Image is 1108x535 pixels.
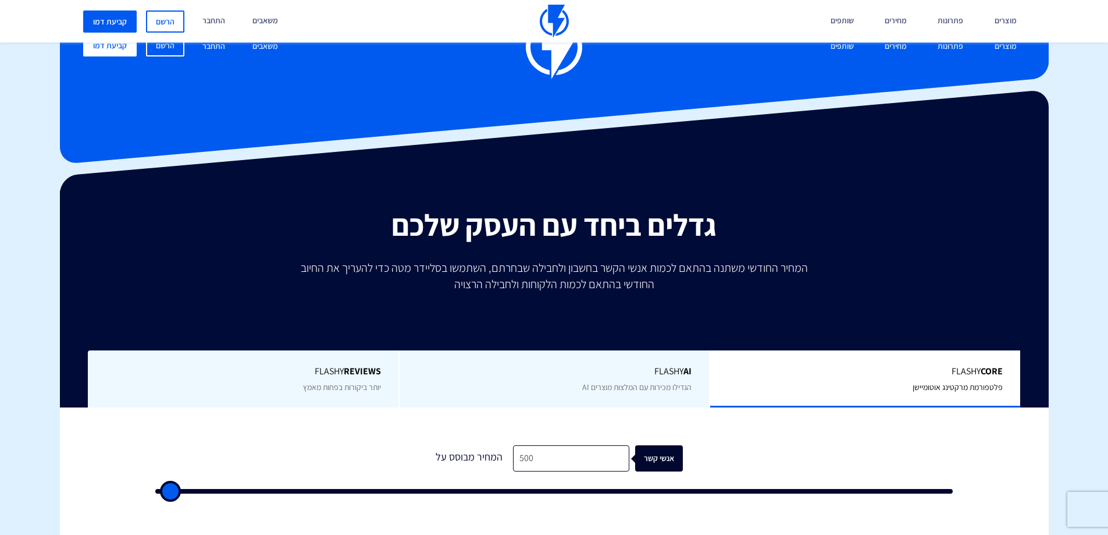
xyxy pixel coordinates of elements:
[981,365,1003,377] b: Core
[146,34,184,56] a: הרשם
[913,382,1003,392] span: פלטפורמת מרקטינג אוטומיישן
[582,382,692,392] span: הגדילו מכירות עם המלצות מוצרים AI
[194,34,234,59] a: התחבר
[293,260,816,292] p: המחיר החודשי משתנה בהתאם לכמות אנשי הקשר בחשבון ולחבילה שבחרתם, השתמשו בסליידר מטה כדי להעריך את ...
[728,365,1003,378] span: Flashy
[69,208,1040,242] h2: גדלים ביחד עם העסק שלכם
[83,34,137,56] a: קביעת דמו
[303,382,381,392] span: יותר ביקורות בפחות מאמץ
[822,34,863,59] a: שותפים
[417,365,692,378] span: Flashy
[986,34,1025,59] a: מוצרים
[426,445,513,472] div: המחיר מבוסס על
[344,365,381,377] b: REVIEWS
[146,10,184,33] a: הרשם
[929,34,972,59] a: פתרונות
[244,34,287,59] a: משאבים
[105,365,381,378] span: Flashy
[683,365,692,377] b: AI
[641,445,689,472] div: אנשי קשר
[83,10,137,33] a: קביעת דמו
[876,34,915,59] a: מחירים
